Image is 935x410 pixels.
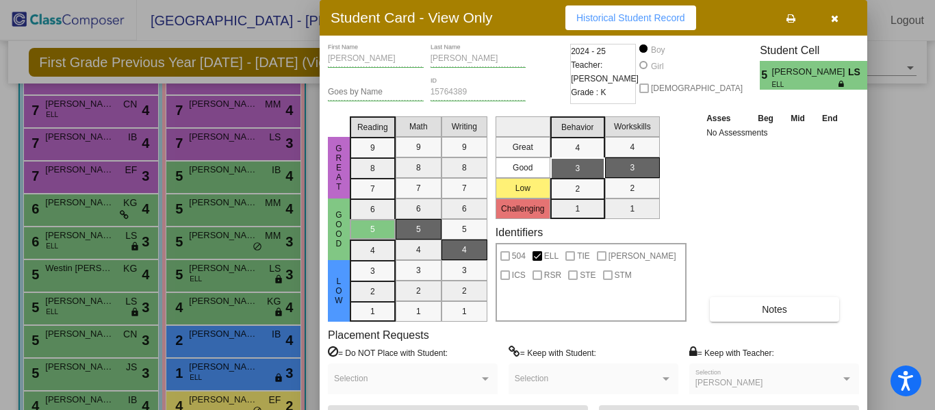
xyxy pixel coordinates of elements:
[760,44,879,57] h3: Student Cell
[695,378,763,387] span: [PERSON_NAME]
[328,346,448,359] label: = Do NOT Place with Student:
[650,60,664,73] div: Girl
[760,67,771,84] span: 5
[580,267,595,283] span: STE
[544,248,559,264] span: ELL
[813,111,846,126] th: End
[331,9,493,26] h3: Student Card - View Only
[749,111,782,126] th: Beg
[703,126,847,140] td: No Assessments
[571,44,606,58] span: 2024 - 25
[577,248,590,264] span: TIE
[689,346,774,359] label: = Keep with Teacher:
[703,111,749,126] th: Asses
[512,267,526,283] span: ICS
[565,5,696,30] button: Historical Student Record
[867,67,879,84] span: 3
[496,226,543,239] label: Identifiers
[848,65,867,79] span: LS
[544,267,561,283] span: RSR
[650,44,665,56] div: Boy
[772,65,848,79] span: [PERSON_NAME]
[571,86,606,99] span: Grade : K
[772,79,838,90] span: ELL
[576,12,685,23] span: Historical Student Record
[651,80,743,97] span: [DEMOGRAPHIC_DATA]
[431,88,526,97] input: Enter ID
[571,58,639,86] span: Teacher: [PERSON_NAME]
[710,297,839,322] button: Notes
[328,88,424,97] input: goes by name
[328,329,429,342] label: Placement Requests
[609,248,676,264] span: [PERSON_NAME]
[333,144,345,192] span: Great
[615,267,632,283] span: STM
[509,346,596,359] label: = Keep with Student:
[333,210,345,248] span: Good
[782,111,813,126] th: Mid
[512,248,526,264] span: 504
[333,277,345,305] span: Low
[762,304,787,315] span: Notes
